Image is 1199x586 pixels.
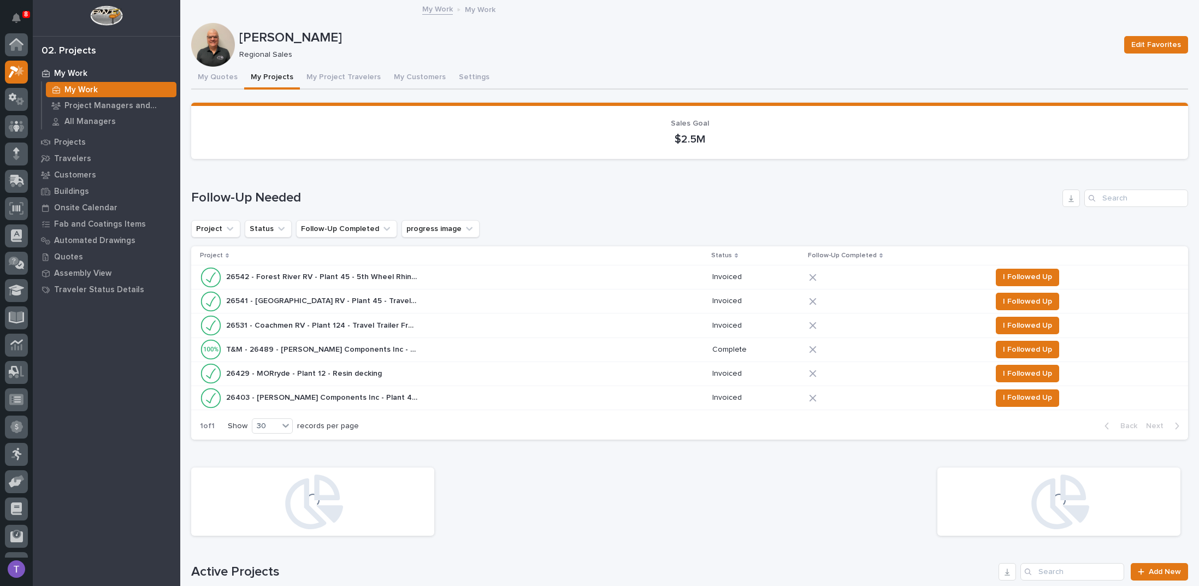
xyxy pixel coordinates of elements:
span: I Followed Up [1003,343,1052,356]
button: My Project Travelers [300,67,387,90]
div: 02. Projects [42,45,96,57]
a: Project Managers and Engineers [42,98,180,113]
p: Traveler Status Details [54,285,144,295]
div: 30 [252,421,279,432]
button: Notifications [5,7,28,29]
h1: Active Projects [191,564,994,580]
button: Edit Favorites [1124,36,1188,54]
p: Fab and Coatings Items [54,220,146,229]
p: 26403 - Lippert Components Inc - Plant 45 - Custom Torsion Axle Lifting Device [226,391,420,402]
span: Add New [1149,568,1181,576]
p: Invoiced [712,393,800,402]
p: Travelers [54,154,91,164]
p: Follow-Up Completed [808,250,877,262]
span: I Followed Up [1003,319,1052,332]
button: Next [1142,421,1188,431]
button: I Followed Up [996,269,1059,286]
button: Back [1096,421,1142,431]
p: Automated Drawings [54,236,135,246]
img: Workspace Logo [90,5,122,26]
a: Quotes [33,248,180,265]
p: 26542 - Forest River RV - Plant 45 - 5th Wheel Rhino Front Rotational Coupler [226,270,420,282]
span: Edit Favorites [1131,38,1181,51]
button: progress image [401,220,480,238]
a: Projects [33,134,180,150]
tr: 26542 - Forest River RV - Plant 45 - 5th Wheel Rhino Front Rotational Coupler26542 - Forest River... [191,265,1188,289]
p: 26429 - MORryde - Plant 12 - Resin decking [226,367,384,378]
a: My Work [42,82,180,97]
a: My Work [422,2,453,15]
p: 1 of 1 [191,413,223,440]
tr: T&M - 26489 - [PERSON_NAME] Components Inc - Plant 45 Lifting Hook Modifications - T&MT&M - 26489... [191,338,1188,362]
span: Next [1146,421,1170,431]
p: My Work [54,69,87,79]
span: I Followed Up [1003,295,1052,308]
p: My Work [465,3,495,15]
p: 26531 - Coachmen RV - Plant 124 - Travel Trailer Front Rotational Coupler [226,319,420,330]
input: Search [1020,563,1124,581]
button: My Customers [387,67,452,90]
p: 8 [24,10,28,18]
p: Invoiced [712,273,800,282]
a: Automated Drawings [33,232,180,248]
a: My Work [33,65,180,81]
p: My Work [64,85,98,95]
tr: 26541 - [GEOGRAPHIC_DATA] RV - Plant 45 - Travel Trailer Front Rotational Coupler26541 - [GEOGRAP... [191,289,1188,313]
p: Project Managers and Engineers [64,101,172,111]
p: 26541 - Forest River RV - Plant 45 - Travel Trailer Front Rotational Coupler [226,294,420,306]
span: Sales Goal [671,120,709,127]
span: I Followed Up [1003,367,1052,380]
div: Notifications8 [14,13,28,31]
tr: 26403 - [PERSON_NAME] Components Inc - Plant 45 - Custom Torsion Axle Lifting Device26403 - [PERS... [191,386,1188,410]
tr: 26429 - MORryde - Plant 12 - Resin decking26429 - MORryde - Plant 12 - Resin decking InvoicedI Fo... [191,362,1188,386]
p: Complete [712,345,800,354]
tr: 26531 - Coachmen RV - Plant 124 - Travel Trailer Front Rotational Coupler26531 - Coachmen RV - Pl... [191,313,1188,338]
button: My Projects [244,67,300,90]
a: All Managers [42,114,180,129]
p: Project [200,250,223,262]
p: Customers [54,170,96,180]
p: Buildings [54,187,89,197]
button: Settings [452,67,496,90]
span: I Followed Up [1003,270,1052,283]
a: Customers [33,167,180,183]
button: Status [245,220,292,238]
p: records per page [297,422,359,431]
button: I Followed Up [996,317,1059,334]
button: Follow-Up Completed [296,220,397,238]
input: Search [1084,190,1188,207]
a: Fab and Coatings Items [33,216,180,232]
a: Buildings [33,183,180,199]
button: users-avatar [5,558,28,581]
h1: Follow-Up Needed [191,190,1058,206]
p: $2.5M [204,133,1175,146]
p: Assembly View [54,269,111,279]
p: T&M - 26489 - Lippert Components Inc - Plant 45 Lifting Hook Modifications - T&M [226,343,420,354]
span: Back [1114,421,1137,431]
button: Project [191,220,240,238]
p: Status [711,250,732,262]
p: Regional Sales [239,50,1111,60]
p: Invoiced [712,369,800,378]
a: Travelers [33,150,180,167]
button: I Followed Up [996,365,1059,382]
p: Onsite Calendar [54,203,117,213]
span: I Followed Up [1003,391,1052,404]
p: [PERSON_NAME] [239,30,1115,46]
button: I Followed Up [996,341,1059,358]
p: Invoiced [712,297,800,306]
p: Invoiced [712,321,800,330]
p: Show [228,422,247,431]
a: Add New [1131,563,1188,581]
a: Assembly View [33,265,180,281]
a: Traveler Status Details [33,281,180,298]
button: I Followed Up [996,389,1059,407]
p: All Managers [64,117,116,127]
p: Quotes [54,252,83,262]
button: I Followed Up [996,293,1059,310]
a: Onsite Calendar [33,199,180,216]
p: Projects [54,138,86,147]
button: My Quotes [191,67,244,90]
